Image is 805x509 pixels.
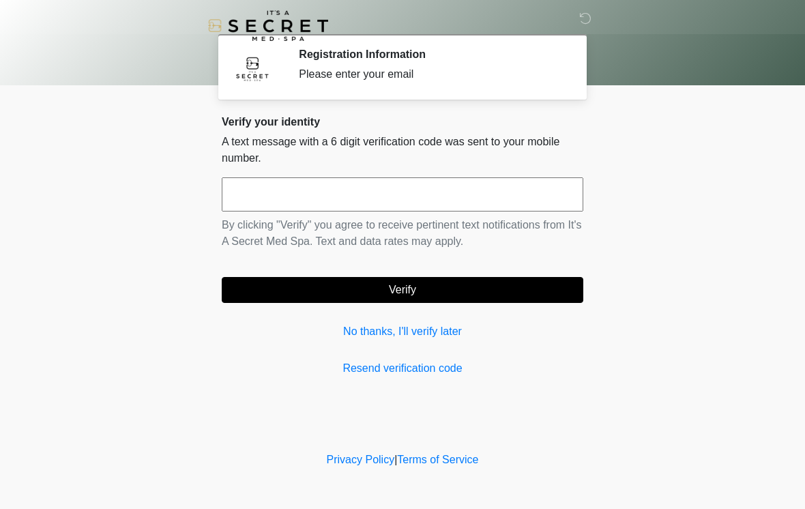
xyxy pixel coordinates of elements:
img: Agent Avatar [232,48,273,89]
a: Privacy Policy [327,454,395,465]
a: No thanks, I'll verify later [222,323,583,340]
a: | [394,454,397,465]
button: Verify [222,277,583,303]
a: Resend verification code [222,360,583,377]
div: Please enter your email [299,66,563,83]
p: A text message with a 6 digit verification code was sent to your mobile number. [222,134,583,166]
img: It's A Secret Med Spa Logo [208,10,328,41]
h2: Registration Information [299,48,563,61]
h2: Verify your identity [222,115,583,128]
p: By clicking "Verify" you agree to receive pertinent text notifications from It's A Secret Med Spa... [222,217,583,250]
a: Terms of Service [397,454,478,465]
